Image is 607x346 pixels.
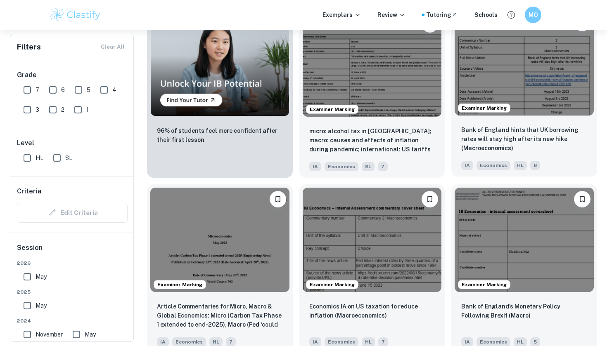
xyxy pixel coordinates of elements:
span: Examiner Marking [306,106,358,113]
img: Economics IA example thumbnail: Article Commentaries for Micro, Macro & [150,188,289,292]
span: 3 [36,105,39,114]
p: 96% of students feel more confident after their first lesson [157,126,283,144]
img: Economics IA example thumbnail: Bank of England’s Monetary Policy Follow [455,188,594,292]
a: Examiner MarkingBookmarkmicro: alcohol tax in UK; macro: causes and effects of inflation during p... [299,9,445,178]
span: 7 [36,85,39,94]
span: 1 [86,105,89,114]
button: Help and Feedback [504,8,518,22]
span: 2026 [17,259,128,267]
span: 5 [87,85,90,94]
span: 6 [61,85,65,94]
span: Economics [325,162,358,171]
h6: Grade [17,70,128,80]
span: SL [65,153,72,162]
button: Bookmark [270,191,286,207]
span: Examiner Marking [458,104,510,112]
a: Examiner MarkingBookmarkBank of England hints that UK borrowing rates will stay high after its ne... [451,9,597,178]
span: HL [514,161,527,170]
span: HL [36,153,43,162]
h6: Level [17,138,128,148]
button: Bookmark [422,191,438,207]
span: May [85,330,96,339]
h6: Session [17,243,128,259]
span: Examiner Marking [154,281,206,288]
button: MO [525,7,541,23]
p: Bank of England’s Monetary Policy Following Brexit (Macro) [461,302,587,320]
img: Clastify logo [49,7,102,23]
p: Bank of England hints that UK borrowing rates will stay high after its new hike (Macroeconomics) [461,125,587,153]
img: Thumbnail [150,13,289,116]
h6: Filters [17,41,41,53]
p: Economics IA on US taxation to reduce inflation (Macroeconomics) [309,302,435,320]
a: Schools [474,10,498,19]
span: 7 [378,162,388,171]
span: Economics [477,161,510,170]
p: Exemplars [322,10,361,19]
span: IA [461,161,473,170]
span: 4 [112,85,116,94]
img: Economics IA example thumbnail: Bank of England hints that UK borrowing [455,12,594,115]
span: 2025 [17,288,128,296]
a: Tutoring [426,10,458,19]
span: May [36,301,47,310]
span: 2 [61,105,64,114]
span: Examiner Marking [306,281,358,288]
a: Thumbnail96% of students feel more confident after their first lesson [147,9,293,178]
h6: MO [529,10,538,19]
h6: Criteria [17,186,41,196]
p: Review [377,10,405,19]
span: 2024 [17,317,128,325]
span: IA [309,162,321,171]
img: Economics IA example thumbnail: micro: alcohol tax in UK; macro: causes [303,13,442,117]
span: May [36,272,47,281]
span: 6 [530,161,540,170]
button: Bookmark [574,191,590,207]
span: SL [362,162,375,171]
span: Examiner Marking [458,281,510,288]
span: November [36,330,63,339]
p: Article Commentaries for Micro, Macro & Global Economics: Micro (Carbon Tax Phase 1 extended to e... [157,302,283,330]
p: micro: alcohol tax in UK; macro: causes and effects of inflation during pandemic; international: ... [309,127,435,155]
img: Economics IA example thumbnail: Economics IA on US taxation to reduce in [303,188,442,292]
div: Criteria filters are unavailable when searching by topic [17,203,128,223]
